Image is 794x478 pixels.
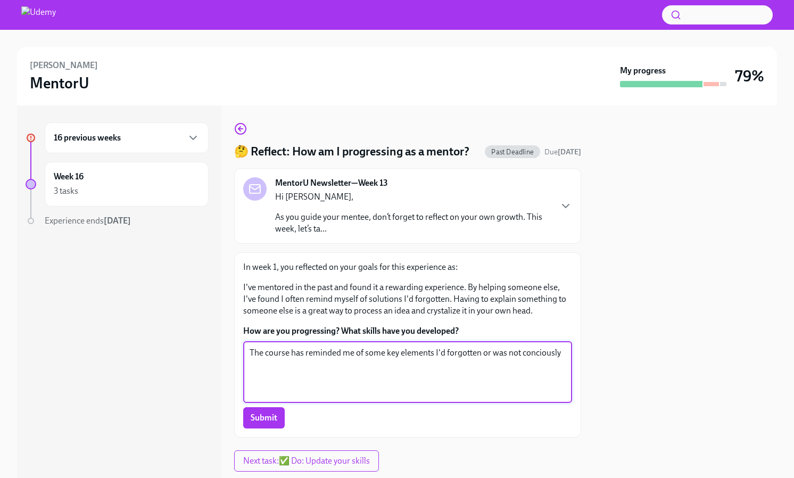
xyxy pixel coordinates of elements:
p: I've mentored in the past and found it a rewarding experience. By helping someone else, I've foun... [243,282,572,317]
button: Submit [243,407,285,428]
img: Udemy [21,6,56,23]
label: How are you progressing? What skills have you developed? [243,325,572,337]
h3: 79% [735,67,764,86]
h6: Week 16 [54,171,84,183]
textarea: The course has reminded me of some key elements I'd forgotten or was not conciously [250,347,566,398]
p: Hi [PERSON_NAME], [275,191,551,203]
h4: 🤔 Reflect: How am I progressing as a mentor? [234,144,469,160]
button: Next task:✅ Do: Update your skills [234,450,379,472]
h6: 16 previous weeks [54,132,121,144]
p: As you guide your mentee, don’t forget to reflect on your own growth. This week, let’s ta... [275,211,551,235]
a: Week 163 tasks [26,162,209,207]
strong: My progress [620,65,666,77]
span: Submit [251,413,277,423]
span: Past Deadline [485,148,540,156]
strong: [DATE] [558,147,581,156]
span: Due [544,147,581,156]
div: 3 tasks [54,185,78,197]
strong: MentorU Newsletter—Week 13 [275,177,388,189]
h3: MentorU [30,73,89,93]
span: August 23rd, 2025 05:00 [544,147,581,157]
span: Next task : ✅ Do: Update your skills [243,456,370,466]
h6: [PERSON_NAME] [30,60,98,71]
strong: [DATE] [104,216,131,226]
p: In week 1, you reflected on your goals for this experience as: [243,261,572,273]
span: Experience ends [45,216,131,226]
div: 16 previous weeks [45,122,209,153]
